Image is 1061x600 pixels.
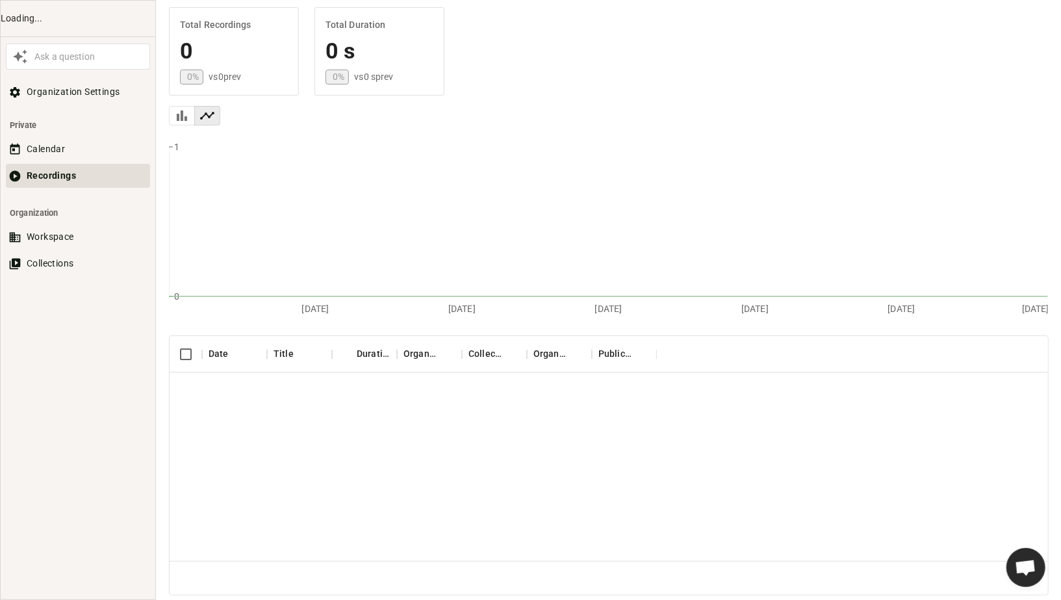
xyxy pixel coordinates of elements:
[9,46,31,68] button: Awesile Icon
[274,347,294,360] div: Title
[339,345,357,363] button: Sort
[468,347,502,360] div: Collections
[174,291,179,301] tspan: 0
[267,336,332,372] div: Title
[202,336,267,372] div: Date
[632,345,650,363] button: Sort
[326,38,433,65] h4: 0 s
[229,345,247,363] button: Sort
[1022,303,1049,313] tspan: [DATE]
[31,50,147,64] div: Ask a question
[354,70,393,83] p: vs 0 s prev
[437,345,455,363] button: Sort
[357,347,390,360] div: Duration
[567,345,585,363] button: Sort
[462,336,527,372] div: Collections
[1006,548,1045,587] div: Ouvrir le chat
[170,372,1048,562] div: No rows
[333,70,344,83] p: 0 %
[598,347,632,360] div: Public Access
[595,303,622,313] tspan: [DATE]
[888,303,915,313] tspan: [DATE]
[502,345,520,363] button: Sort
[187,70,199,83] p: 0 %
[180,18,288,33] h6: Total Recordings
[533,347,567,360] div: Organization Access
[332,336,397,372] div: Duration
[6,201,150,225] li: Organization
[6,137,150,161] button: Calendar
[741,303,769,313] tspan: [DATE]
[397,336,462,372] div: Organizer
[174,141,179,151] tspan: 1
[6,225,150,249] button: Workspace
[6,80,150,104] button: Organization Settings
[448,303,476,313] tspan: [DATE]
[209,347,229,360] div: Date
[6,252,150,276] button: Collections
[6,113,150,137] li: Private
[403,347,437,360] div: Organizer
[592,336,657,372] div: Public Access
[1,12,155,25] div: Loading...
[209,70,241,83] p: vs 0 prev
[6,164,150,188] button: Recordings
[180,38,288,65] h4: 0
[294,345,312,363] button: Sort
[302,303,329,313] tspan: [DATE]
[527,336,592,372] div: Organization Access
[326,18,433,33] h6: Total Duration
